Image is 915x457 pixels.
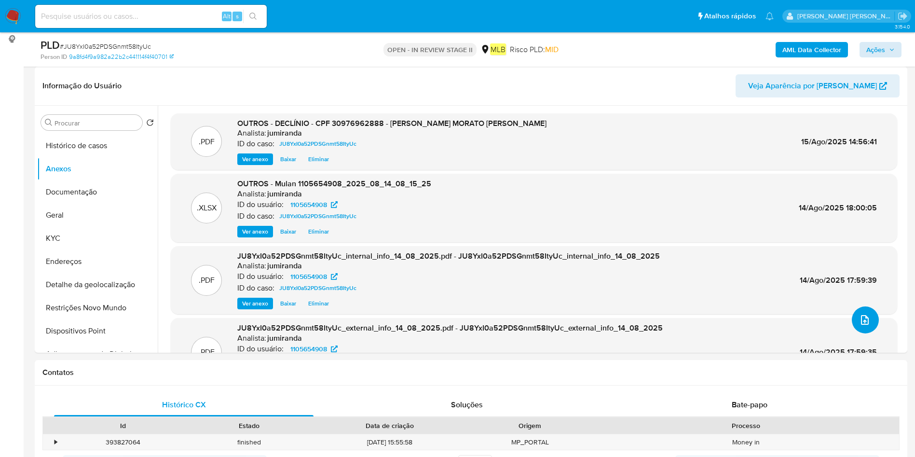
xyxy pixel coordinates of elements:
p: Analista: [237,261,266,271]
span: Ver anexo [242,227,268,236]
span: Veja Aparência por [PERSON_NAME] [748,74,877,97]
div: Processo [600,421,892,430]
a: Sair [898,11,908,21]
span: JU8YxI0a52PDSGnmt58ItyUc_external_info_14_08_2025.pdf - JU8YxI0a52PDSGnmt58ItyUc_external_info_14... [237,322,663,333]
h1: Contatos [42,368,900,377]
button: Ver anexo [237,298,273,309]
button: Geral [37,204,158,227]
span: JU8YxI0a52PDSGnmt58ItyUc_internal_info_14_08_2025.pdf - JU8YxI0a52PDSGnmt58ItyUc_internal_info_14... [237,250,660,262]
p: .PDF [199,275,215,286]
a: 1105654908 [285,271,343,282]
b: AML Data Collector [782,42,841,57]
button: Eliminar [303,298,334,309]
span: s [236,12,239,21]
input: Pesquise usuários ou casos... [35,10,267,23]
button: Detalhe da geolocalização [37,273,158,296]
span: JU8YxI0a52PDSGnmt58ItyUc [279,138,356,150]
button: Adiantamentos de Dinheiro [37,343,158,366]
span: 1105654908 [290,343,327,355]
div: Money in [593,434,899,450]
h1: Informação do Usuário [42,81,122,91]
button: search-icon [243,10,263,23]
span: OUTROS - DECLÍNIO - CPF 30976962888 - [PERSON_NAME] MORATO [PERSON_NAME] [237,118,546,129]
button: AML Data Collector [776,42,848,57]
span: JU8YxI0a52PDSGnmt58ItyUc [279,282,356,294]
span: 14/Ago/2025 17:59:39 [800,275,877,286]
span: Baixar [280,154,296,164]
p: Analista: [237,333,266,343]
p: .PDF [199,347,215,358]
span: Soluções [451,399,483,410]
p: ID do usuário: [237,344,284,354]
span: Bate-papo [732,399,767,410]
input: Procurar [55,119,138,127]
p: juliane.miranda@mercadolivre.com [797,12,895,21]
span: Eliminar [308,299,329,308]
a: 1105654908 [285,343,343,355]
button: Baixar [275,298,301,309]
span: 1105654908 [290,271,327,282]
p: Analista: [237,128,266,138]
span: 1105654908 [290,199,327,210]
button: Eliminar [303,153,334,165]
span: 15/Ago/2025 14:56:41 [801,136,877,147]
span: 14/Ago/2025 17:59:35 [800,346,877,358]
p: ID do usuário: [237,272,284,281]
h6: jumiranda [267,128,302,138]
a: 1105654908 [285,199,343,210]
button: Retornar ao pedido padrão [146,119,154,129]
p: .PDF [199,137,215,147]
button: Dispositivos Point [37,319,158,343]
span: Baixar [280,299,296,308]
button: Documentação [37,180,158,204]
button: Histórico de casos [37,134,158,157]
p: ID do usuário: [237,200,284,209]
h6: jumiranda [267,261,302,271]
span: 3.154.0 [895,23,910,30]
p: OPEN - IN REVIEW STAGE II [383,43,477,56]
span: MID [545,44,559,55]
span: Ações [866,42,885,57]
span: Eliminar [308,154,329,164]
button: KYC [37,227,158,250]
h6: jumiranda [267,189,302,199]
button: Eliminar [303,226,334,237]
button: Restrições Novo Mundo [37,296,158,319]
button: Baixar [275,153,301,165]
p: ID do caso: [237,139,274,149]
span: Ver anexo [242,299,268,308]
button: upload-file [852,306,879,333]
span: Risco PLD: [510,44,559,55]
span: Eliminar [308,227,329,236]
div: [DATE] 15:55:58 [313,434,467,450]
p: ID do caso: [237,283,274,293]
span: Alt [223,12,231,21]
button: Baixar [275,226,301,237]
div: 393827064 [60,434,186,450]
button: Ver anexo [237,226,273,237]
div: Origem [474,421,587,430]
a: Notificações [765,12,774,20]
span: Histórico CX [162,399,206,410]
p: ID do caso: [237,211,274,221]
span: OUTROS - Mulan 1105654908_2025_08_14_08_15_25 [237,178,431,189]
button: Endereços [37,250,158,273]
span: # JU8YxI0a52PDSGnmt58ItyUc [60,42,151,51]
span: Atalhos rápidos [704,11,756,21]
b: PLD [41,37,60,53]
span: 14/Ago/2025 18:00:05 [799,202,877,213]
div: MP_PORTAL [467,434,593,450]
div: Data de criação [319,421,460,430]
div: Estado [193,421,306,430]
button: Procurar [45,119,53,126]
div: Id [67,421,179,430]
a: JU8YxI0a52PDSGnmt58ItyUc [275,282,360,294]
div: finished [186,434,313,450]
span: Ver anexo [242,154,268,164]
a: JU8YxI0a52PDSGnmt58ItyUc [275,210,360,222]
p: Analista: [237,189,266,199]
b: Person ID [41,53,67,61]
button: Ações [860,42,901,57]
span: JU8YxI0a52PDSGnmt58ItyUc [279,210,356,222]
p: .XLSX [197,203,217,213]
